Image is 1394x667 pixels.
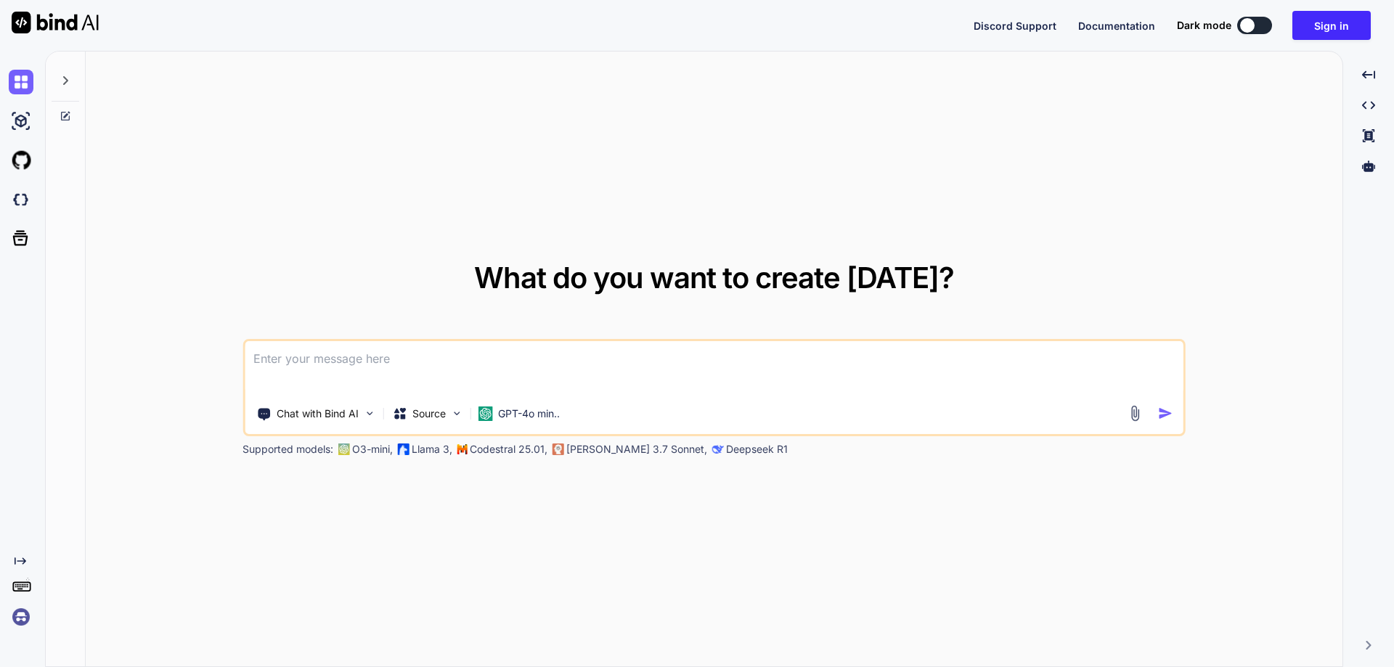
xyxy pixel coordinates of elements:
[1127,405,1144,422] img: attachment
[9,148,33,173] img: githubLight
[498,406,560,421] p: GPT-4o min..
[363,407,375,420] img: Pick Tools
[974,20,1056,32] span: Discord Support
[1158,406,1173,421] img: icon
[450,407,462,420] img: Pick Models
[566,442,707,457] p: [PERSON_NAME] 3.7 Sonnet,
[726,442,788,457] p: Deepseek R1
[9,605,33,629] img: signin
[412,442,452,457] p: Llama 3,
[1292,11,1371,40] button: Sign in
[338,443,349,455] img: GPT-4
[478,406,492,421] img: GPT-4o mini
[9,70,33,94] img: chat
[470,442,547,457] p: Codestral 25.01,
[397,443,409,455] img: Llama2
[1177,18,1231,33] span: Dark mode
[474,260,954,295] span: What do you want to create [DATE]?
[412,406,446,421] p: Source
[352,442,393,457] p: O3-mini,
[712,443,723,455] img: claude
[9,109,33,134] img: ai-studio
[9,187,33,212] img: darkCloudIdeIcon
[1078,18,1155,33] button: Documentation
[457,444,467,454] img: Mistral-AI
[552,443,563,455] img: claude
[974,18,1056,33] button: Discord Support
[12,12,99,33] img: Bind AI
[1078,20,1155,32] span: Documentation
[277,406,359,421] p: Chat with Bind AI
[242,442,333,457] p: Supported models:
